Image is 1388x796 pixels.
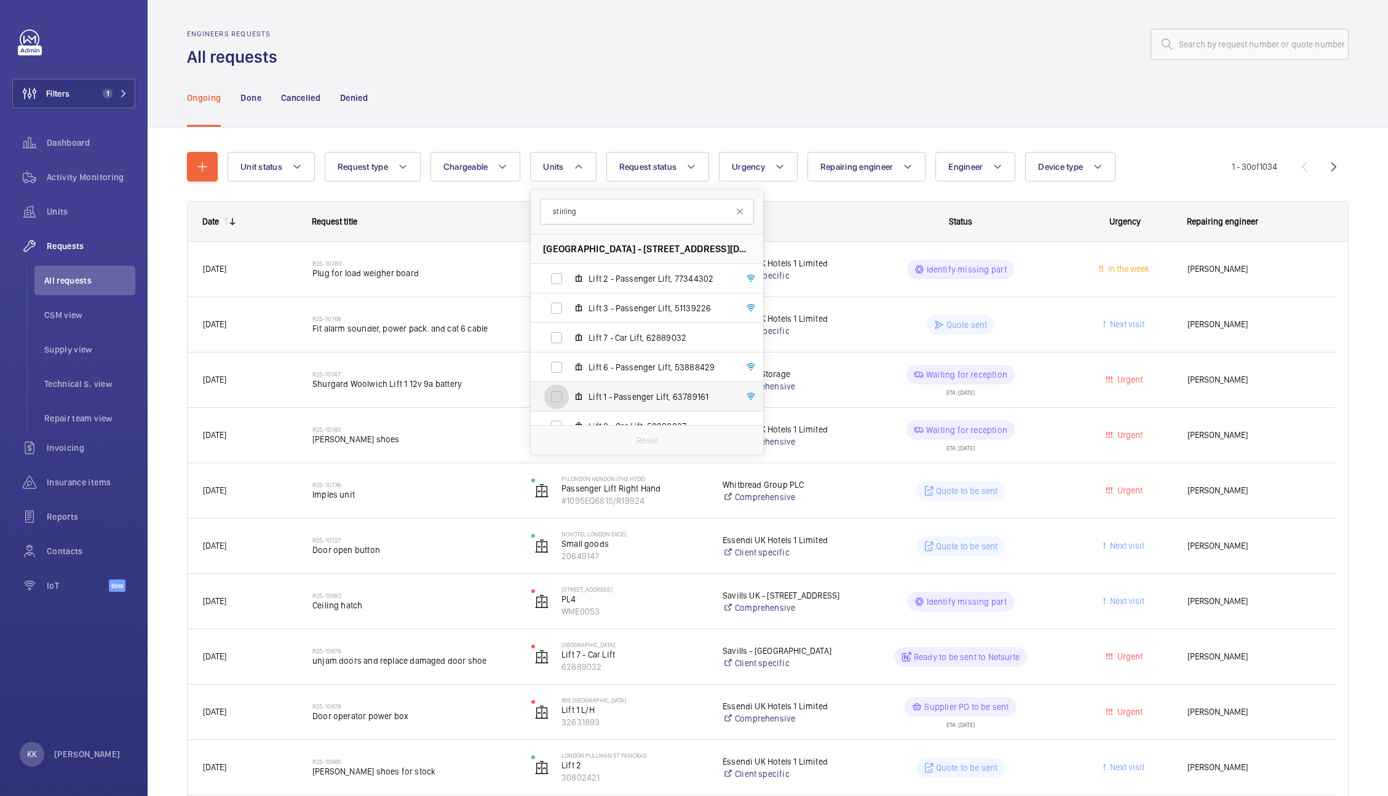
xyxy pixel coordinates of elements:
p: 20649147 [561,550,707,562]
p: WME0053 [561,605,707,618]
span: [PERSON_NAME] [1188,373,1321,387]
span: unjam doors and replace damaged door shoe [312,655,515,667]
span: Next visit [1108,762,1144,772]
span: [DATE] [203,375,226,384]
span: Plug for load weigher board [312,267,515,279]
p: Small goods [561,538,707,550]
span: Repairing engineer [1187,217,1258,226]
span: Engineer [948,162,983,172]
a: Client specific [723,768,843,780]
span: Insurance items [47,476,135,488]
p: [STREET_ADDRESS] [561,586,707,593]
p: Essendi UK Hotels 1 Limited [723,534,843,546]
button: Urgency [719,152,798,181]
span: IoT [47,579,109,592]
input: Search by request number or quote number [1151,29,1349,60]
span: Lift 6 - Passenger Lift, 53888429 [589,361,731,373]
span: Invoicing [47,442,135,454]
span: [DATE] [203,541,226,551]
p: Shurgard Storage [723,368,843,380]
span: [DATE] [203,430,226,440]
p: [GEOGRAPHIC_DATA] [561,641,707,648]
div: ETA: [DATE] [946,717,975,728]
span: Lift 2 - Passenger Lift, 77344302 [589,273,731,285]
h2: Engineers requests [187,30,285,38]
span: Urgent [1115,485,1143,495]
div: Date [202,217,219,226]
p: NOVOTEL LONDON EXCEL [561,530,707,538]
button: Filters1 [12,79,135,108]
span: Next visit [1108,319,1144,329]
span: Imples unit [312,488,515,501]
span: CSM view [44,309,135,321]
img: elevator.svg [534,650,549,664]
span: Device type [1038,162,1083,172]
button: Device type [1025,152,1116,181]
p: Essendi UK Hotels 1 Limited [723,257,843,269]
span: Units [543,162,563,172]
a: Client specific [723,269,843,282]
span: [PERSON_NAME] [1188,705,1321,719]
span: Lift 8 - Car Lift, 50088037 [589,420,731,432]
span: [DATE] [203,762,226,772]
span: [DATE] [203,319,226,329]
a: Client specific [723,657,843,669]
input: Find a unit [540,199,754,225]
span: [PERSON_NAME] [1188,484,1321,498]
span: Next visit [1108,541,1144,551]
h1: All requests [187,46,285,68]
p: 32631893 [561,716,707,728]
span: [GEOGRAPHIC_DATA] - [STREET_ADDRESS][DATE] [543,242,751,255]
a: Comprehensive [723,436,843,448]
button: Chargeable [430,152,521,181]
span: Door operator power box [312,710,515,722]
p: [PERSON_NAME] [54,748,121,760]
span: Urgency [732,162,765,172]
p: 62889032 [561,661,707,673]
span: Door open button [312,544,515,556]
span: Units [47,205,135,218]
span: Lift 3 - Passenger Lift, 51139226 [589,302,731,314]
button: Request status [606,152,710,181]
p: Lift 7 - Car Lift [561,648,707,661]
p: Savills - [GEOGRAPHIC_DATA] [723,645,843,657]
h2: R25-10780 [312,260,515,267]
p: Quote to be sent [936,762,998,774]
span: 1 [103,89,113,98]
span: Supply view [44,343,135,356]
a: Comprehensive [723,491,843,503]
span: Request title [312,217,357,226]
img: elevator.svg [534,705,549,720]
span: Urgent [1115,707,1143,717]
p: Ongoing [187,92,221,104]
button: Engineer [935,152,1015,181]
p: PL4 [561,593,707,605]
span: Chargeable [443,162,488,172]
p: Quote sent [946,319,988,331]
p: Waiting for reception [926,424,1007,436]
p: PI London Hendon (The Hyde) [561,475,707,482]
button: Units [530,152,596,181]
a: Comprehensive [723,602,843,614]
span: Next visit [1108,596,1144,606]
span: Request status [619,162,677,172]
span: Status [949,217,972,226]
p: 30802421 [561,771,707,784]
p: Done [240,92,261,104]
span: Lift 7 - Car Lift, 62889032 [589,332,731,344]
span: Urgent [1115,651,1143,661]
a: Client specific [723,546,843,559]
h2: R25-10678 [312,702,515,710]
h2: R25-10679 [312,647,515,655]
span: Unit status [240,162,282,172]
button: Repairing engineer [807,152,926,181]
a: Comprehensive [723,380,843,392]
span: Beta [109,579,125,592]
p: IBIS [GEOGRAPHIC_DATA] [561,696,707,704]
span: [PERSON_NAME] [1188,317,1321,332]
span: Fit alarm sounder, power pack. and cat 6 cable [312,322,515,335]
p: Supplier PO to be sent [924,701,1009,713]
p: Whitbread Group PLC [723,479,843,491]
p: Ready to be sent to Netsuite [914,651,1020,663]
p: Passenger Lift Right Hand [561,482,707,495]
